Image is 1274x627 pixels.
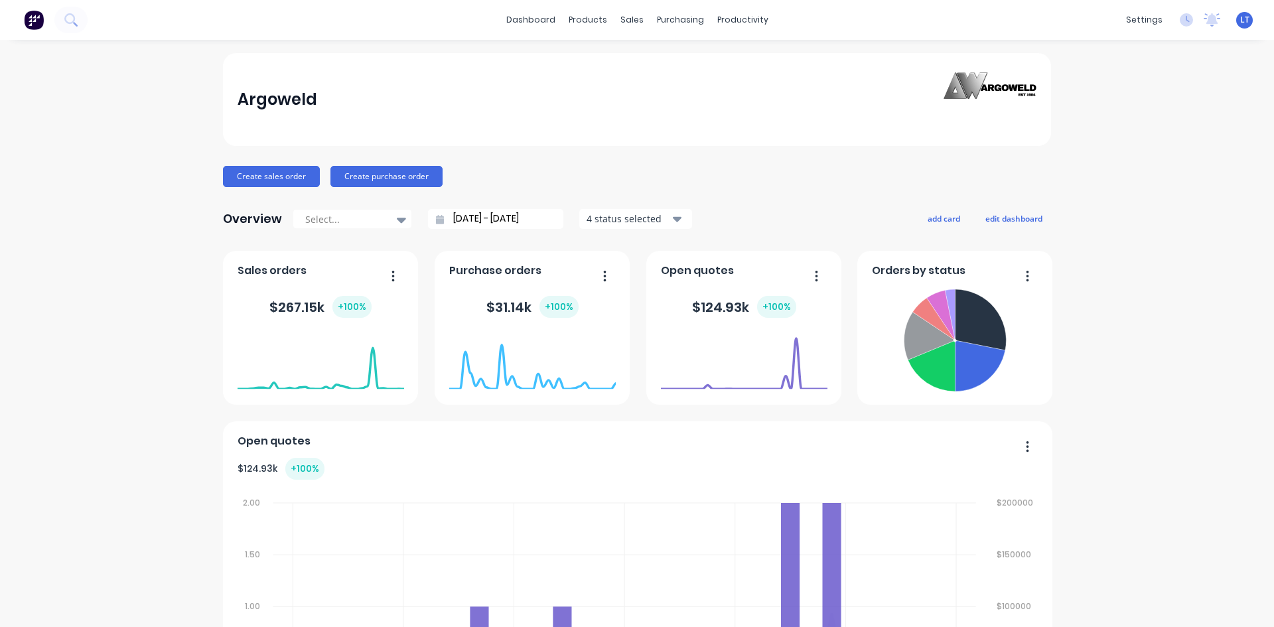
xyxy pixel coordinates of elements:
[242,497,259,508] tspan: 2.00
[757,296,796,318] div: + 100 %
[269,296,372,318] div: $ 267.15k
[238,458,324,480] div: $ 124.93k
[238,263,307,279] span: Sales orders
[711,10,775,30] div: productivity
[997,600,1032,612] tspan: $100000
[997,497,1034,508] tspan: $200000
[330,166,443,187] button: Create purchase order
[223,166,320,187] button: Create sales order
[238,86,317,113] div: Argoweld
[486,296,579,318] div: $ 31.14k
[332,296,372,318] div: + 100 %
[223,206,282,232] div: Overview
[692,296,796,318] div: $ 124.93k
[614,10,650,30] div: sales
[244,549,259,560] tspan: 1.50
[1119,10,1169,30] div: settings
[872,263,965,279] span: Orders by status
[661,263,734,279] span: Open quotes
[977,210,1051,227] button: edit dashboard
[562,10,614,30] div: products
[285,458,324,480] div: + 100 %
[449,263,541,279] span: Purchase orders
[1240,14,1249,26] span: LT
[944,72,1036,127] img: Argoweld
[650,10,711,30] div: purchasing
[539,296,579,318] div: + 100 %
[919,210,969,227] button: add card
[579,209,692,229] button: 4 status selected
[244,600,259,612] tspan: 1.00
[997,549,1032,560] tspan: $150000
[24,10,44,30] img: Factory
[587,212,670,226] div: 4 status selected
[500,10,562,30] a: dashboard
